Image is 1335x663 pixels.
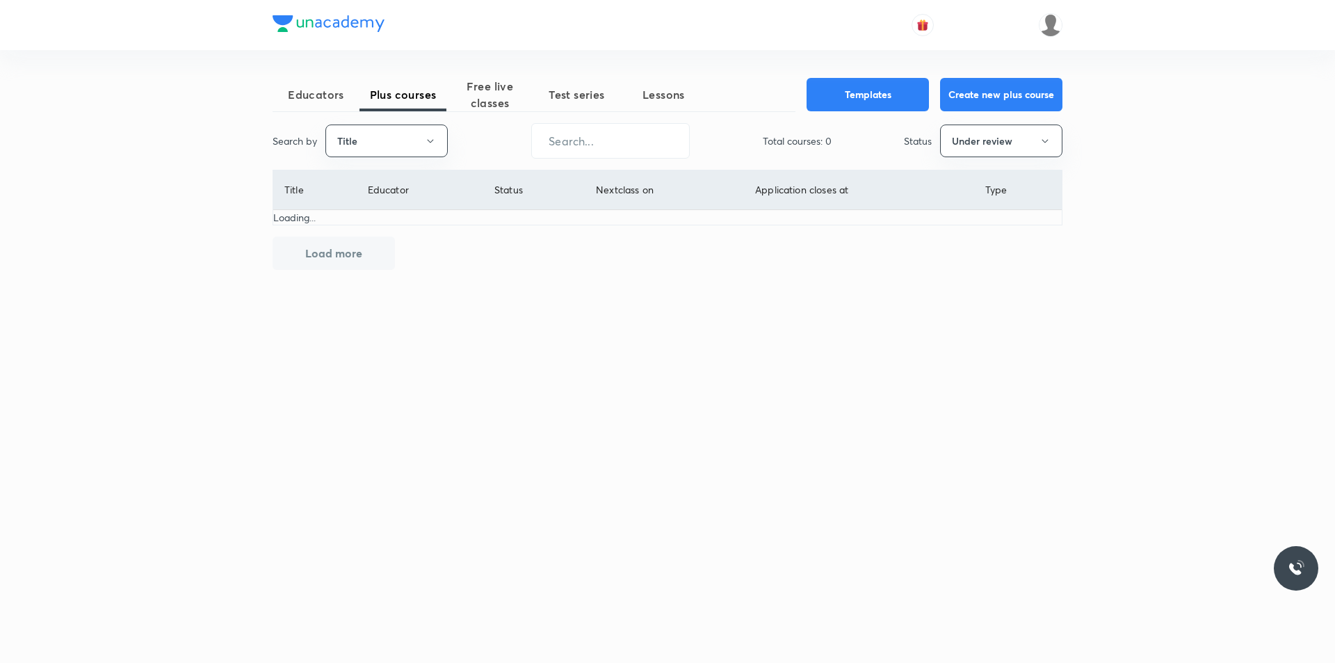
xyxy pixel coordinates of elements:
th: Application closes at [744,170,974,210]
input: Search... [532,123,689,159]
span: Free live classes [446,78,533,111]
p: Search by [273,134,317,148]
button: avatar [912,14,934,36]
button: Create new plus course [940,78,1062,111]
p: Total courses: 0 [763,134,832,148]
button: Templates [807,78,929,111]
a: Company Logo [273,15,385,35]
img: Piali K [1039,13,1062,37]
th: Type [973,170,1062,210]
th: Title [273,170,356,210]
p: Loading... [273,210,1062,225]
span: Plus courses [359,86,446,103]
th: Status [483,170,584,210]
img: ttu [1288,560,1304,577]
img: Company Logo [273,15,385,32]
img: avatar [916,19,929,31]
p: Status [904,134,932,148]
button: Load more [273,237,395,270]
span: Educators [273,86,359,103]
th: Next class on [585,170,744,210]
button: Under review [940,125,1062,157]
span: Test series [533,86,620,103]
th: Educator [356,170,483,210]
span: Lessons [620,86,707,103]
button: Title [325,125,448,157]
